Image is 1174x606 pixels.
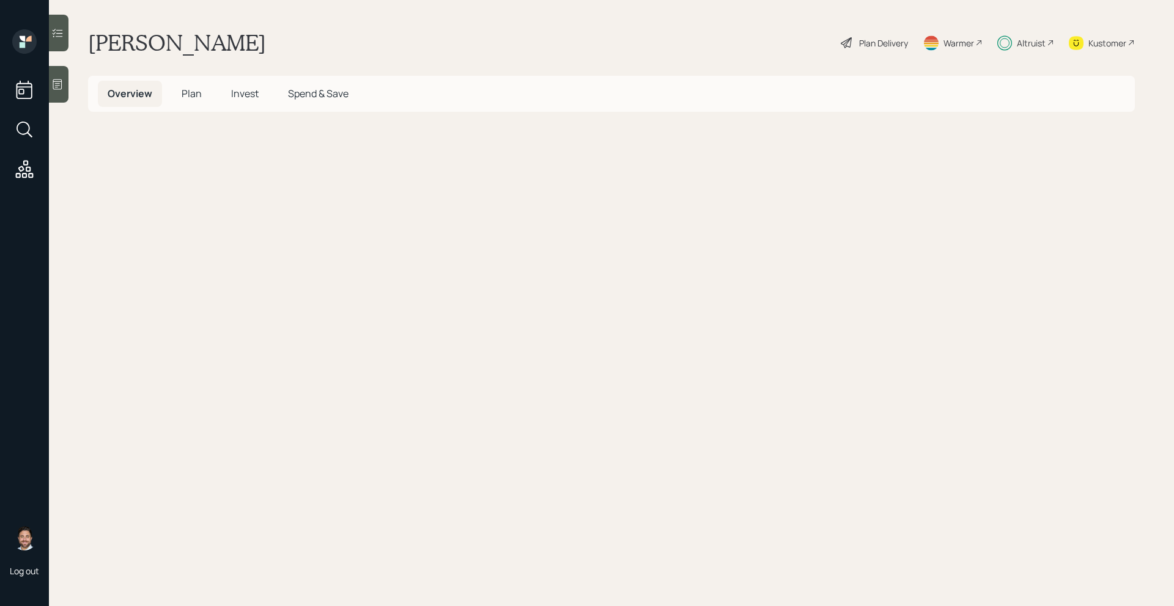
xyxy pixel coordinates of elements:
div: Plan Delivery [859,37,908,49]
div: Altruist [1017,37,1046,49]
span: Spend & Save [288,87,349,100]
div: Kustomer [1088,37,1126,49]
img: michael-russo-headshot.png [12,526,37,550]
span: Overview [108,87,152,100]
h1: [PERSON_NAME] [88,29,266,56]
span: Plan [182,87,202,100]
div: Log out [10,565,39,577]
div: Warmer [943,37,974,49]
span: Invest [231,87,259,100]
